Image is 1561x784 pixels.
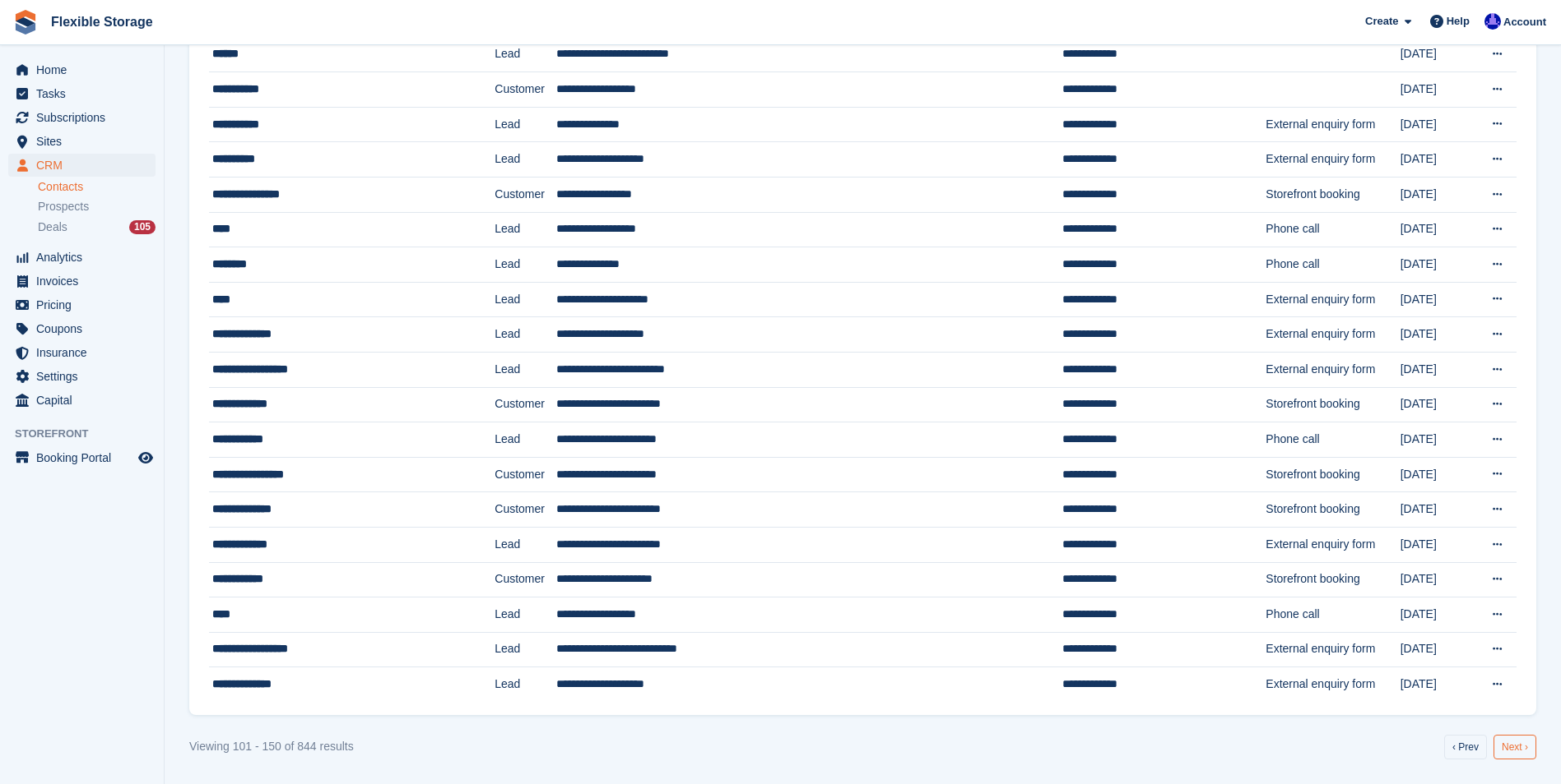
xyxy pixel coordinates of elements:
[1401,492,1475,528] td: [DATE]
[1266,387,1400,422] td: Storefront booking
[1401,282,1475,317] td: [DATE]
[1266,177,1400,212] td: Storefront booking
[8,270,156,293] a: menu
[129,220,156,234] div: 105
[1266,562,1400,597] td: Storefront booking
[44,8,160,35] a: Flexible Storage
[1266,142,1400,178] td: External enquiry form
[36,154,135,177] span: CRM
[495,422,556,458] td: Lead
[495,107,556,142] td: Lead
[1266,317,1400,353] td: External enquiry form
[1494,735,1536,759] a: Next
[1266,492,1400,528] td: Storefront booking
[495,142,556,178] td: Lead
[1401,387,1475,422] td: [DATE]
[1266,457,1400,492] td: Storefront booking
[1266,597,1400,633] td: Phone call
[1401,632,1475,667] td: [DATE]
[495,247,556,283] td: Lead
[495,177,556,212] td: Customer
[1365,13,1398,30] span: Create
[1484,13,1501,30] img: Ian Petherick
[1401,72,1475,108] td: [DATE]
[36,365,135,388] span: Settings
[36,246,135,269] span: Analytics
[495,72,556,108] td: Customer
[1266,667,1400,702] td: External enquiry form
[1444,735,1487,759] a: Previous
[1266,212,1400,247] td: Phone call
[36,446,135,469] span: Booking Portal
[38,198,156,215] a: Prospects
[36,341,135,364] span: Insurance
[1441,735,1540,759] nav: Pages
[36,130,135,153] span: Sites
[189,738,354,755] div: Viewing 101 - 150 of 844 results
[36,389,135,412] span: Capital
[1401,352,1475,387] td: [DATE]
[495,667,556,702] td: Lead
[495,527,556,562] td: Lead
[36,293,135,316] span: Pricing
[1401,142,1475,178] td: [DATE]
[1266,527,1400,562] td: External enquiry form
[1401,212,1475,247] td: [DATE]
[13,10,38,35] img: stora-icon-8386f47178a22dfd0bd8f6a31ec36ba5ce8667c1dd55bd0f319d3a0aa187defe.svg
[1401,247,1475,283] td: [DATE]
[36,82,135,105] span: Tasks
[8,317,156,340] a: menu
[1401,177,1475,212] td: [DATE]
[495,632,556,667] td: Lead
[15,426,164,442] span: Storefront
[1401,317,1475,353] td: [DATE]
[1401,597,1475,633] td: [DATE]
[1401,562,1475,597] td: [DATE]
[8,246,156,269] a: menu
[1401,422,1475,458] td: [DATE]
[1401,527,1475,562] td: [DATE]
[1503,14,1546,30] span: Account
[38,219,67,235] span: Deals
[1447,13,1470,30] span: Help
[8,293,156,316] a: menu
[1266,247,1400,283] td: Phone call
[495,387,556,422] td: Customer
[1266,107,1400,142] td: External enquiry form
[495,597,556,633] td: Lead
[1401,667,1475,702] td: [DATE]
[1401,107,1475,142] td: [DATE]
[38,219,156,236] a: Deals 105
[495,212,556,247] td: Lead
[36,270,135,293] span: Invoices
[38,199,89,214] span: Prospects
[1266,632,1400,667] td: External enquiry form
[38,179,156,195] a: Contacts
[8,58,156,81] a: menu
[495,282,556,317] td: Lead
[8,365,156,388] a: menu
[1401,457,1475,492] td: [DATE]
[8,341,156,364] a: menu
[8,154,156,177] a: menu
[495,352,556,387] td: Lead
[8,130,156,153] a: menu
[1266,352,1400,387] td: External enquiry form
[36,317,135,340] span: Coupons
[8,82,156,105] a: menu
[495,317,556,353] td: Lead
[8,446,156,469] a: menu
[36,58,135,81] span: Home
[1401,37,1475,72] td: [DATE]
[8,389,156,412] a: menu
[36,106,135,129] span: Subscriptions
[495,562,556,597] td: Customer
[495,37,556,72] td: Lead
[495,492,556,528] td: Customer
[495,457,556,492] td: Customer
[1266,282,1400,317] td: External enquiry form
[136,448,156,468] a: Preview store
[1266,422,1400,458] td: Phone call
[8,106,156,129] a: menu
